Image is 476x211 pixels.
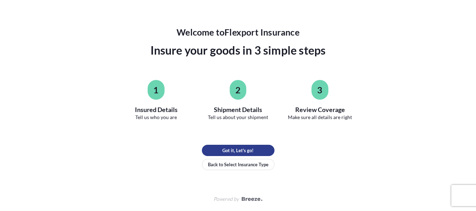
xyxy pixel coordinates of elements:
[135,114,177,121] span: Tell us who you are
[202,159,274,170] button: Back to Select Insurance Type
[150,42,326,59] span: Insure your goods in 3 simple steps
[235,84,241,95] span: 2
[295,105,345,114] span: Review Coverage
[202,145,274,156] button: Got it, Let's go!
[222,147,254,154] p: Got it, Let's go!
[208,161,268,168] p: Back to Select Insurance Type
[135,105,178,114] span: Insured Details
[288,114,352,121] span: Make sure all details are right
[208,114,268,121] span: Tell us about your shipment
[214,105,262,114] span: Shipment Details
[153,84,159,95] span: 1
[214,196,239,203] span: Powered by
[317,84,322,95] span: 3
[177,26,299,38] span: Welcome to Flexport Insurance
